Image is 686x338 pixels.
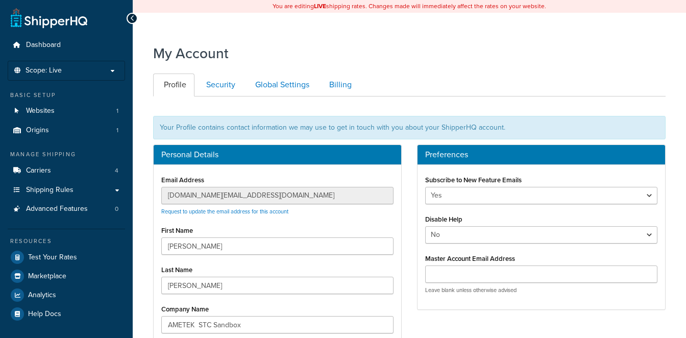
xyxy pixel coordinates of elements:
[26,41,61,50] span: Dashboard
[26,186,73,195] span: Shipping Rules
[161,227,193,234] label: First Name
[314,2,326,11] b: LIVE
[425,176,522,184] label: Subscribe to New Feature Emails
[8,36,125,55] a: Dashboard
[8,248,125,267] a: Test Your Rates
[8,305,125,323] a: Help Docs
[425,286,657,294] p: Leave blank unless otherwise advised
[8,121,125,140] li: Origins
[115,166,118,175] span: 4
[11,8,87,28] a: ShipperHQ Home
[8,161,125,180] li: Carriers
[115,205,118,213] span: 0
[8,181,125,200] a: Shipping Rules
[26,107,55,115] span: Websites
[8,121,125,140] a: Origins 1
[244,74,317,96] a: Global Settings
[8,102,125,120] a: Websites 1
[8,150,125,159] div: Manage Shipping
[28,310,61,319] span: Help Docs
[161,305,209,313] label: Company Name
[28,253,77,262] span: Test Your Rates
[26,166,51,175] span: Carriers
[26,126,49,135] span: Origins
[116,126,118,135] span: 1
[161,266,192,274] label: Last Name
[153,74,194,96] a: Profile
[161,150,394,159] h3: Personal Details
[153,43,229,63] h1: My Account
[8,102,125,120] li: Websites
[8,200,125,219] a: Advanced Features 0
[161,176,204,184] label: Email Address
[425,215,462,223] label: Disable Help
[116,107,118,115] span: 1
[425,150,657,159] h3: Preferences
[28,272,66,281] span: Marketplace
[8,286,125,304] a: Analytics
[195,74,243,96] a: Security
[26,66,62,75] span: Scope: Live
[318,74,360,96] a: Billing
[8,267,125,285] a: Marketplace
[8,200,125,219] li: Advanced Features
[8,161,125,180] a: Carriers 4
[425,255,515,262] label: Master Account Email Address
[28,291,56,300] span: Analytics
[8,237,125,246] div: Resources
[153,116,666,139] div: Your Profile contains contact information we may use to get in touch with you about your ShipperH...
[26,205,88,213] span: Advanced Features
[161,207,288,215] a: Request to update the email address for this account
[8,91,125,100] div: Basic Setup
